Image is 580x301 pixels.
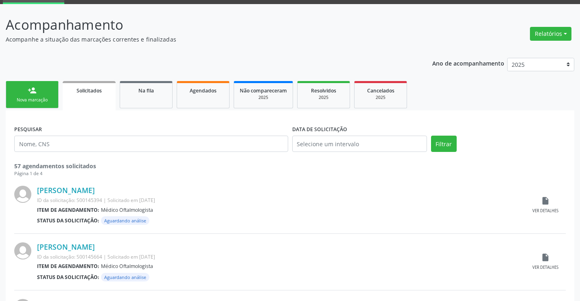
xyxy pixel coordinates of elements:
[367,87,394,94] span: Cancelados
[432,58,504,68] p: Ano de acompanhamento
[14,123,42,136] label: PESQUISAR
[6,35,404,44] p: Acompanhe a situação das marcações correntes e finalizadas
[101,263,153,270] span: Médico Oftalmologista
[541,196,550,205] i: insert_drive_file
[240,94,287,101] div: 2025
[37,242,95,251] a: [PERSON_NAME]
[530,27,571,41] button: Relatórios
[292,136,427,152] input: Selecione um intervalo
[311,87,336,94] span: Resolvidos
[14,170,566,177] div: Página 1 de 4
[360,94,401,101] div: 2025
[107,197,155,204] span: Solicitado em [DATE]
[190,87,217,94] span: Agendados
[14,162,96,170] strong: 57 agendamentos solicitados
[12,97,53,103] div: Nova marcação
[292,123,347,136] label: DATA DE SOLICITAÇÃO
[101,216,149,225] span: Aguardando análise
[101,207,153,213] span: Médico Oftalmologista
[303,94,344,101] div: 2025
[37,253,106,260] span: ID da solicitação: S00145664 |
[37,186,95,195] a: [PERSON_NAME]
[240,87,287,94] span: Não compareceram
[431,136,457,152] button: Filtrar
[541,253,550,262] i: insert_drive_file
[6,15,404,35] p: Acompanhamento
[37,274,99,281] b: Status da solicitação:
[14,136,288,152] input: Nome, CNS
[77,87,102,94] span: Solicitados
[14,242,31,259] img: img
[37,263,99,270] b: Item de agendamento:
[28,86,37,95] div: person_add
[532,265,558,270] div: Ver detalhes
[37,197,106,204] span: ID da solicitação: S00145394 |
[37,217,99,224] b: Status da solicitação:
[532,208,558,214] div: Ver detalhes
[107,253,155,260] span: Solicitado em [DATE]
[101,273,149,281] span: Aguardando análise
[14,186,31,203] img: img
[138,87,154,94] span: Na fila
[37,207,99,213] b: Item de agendamento:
